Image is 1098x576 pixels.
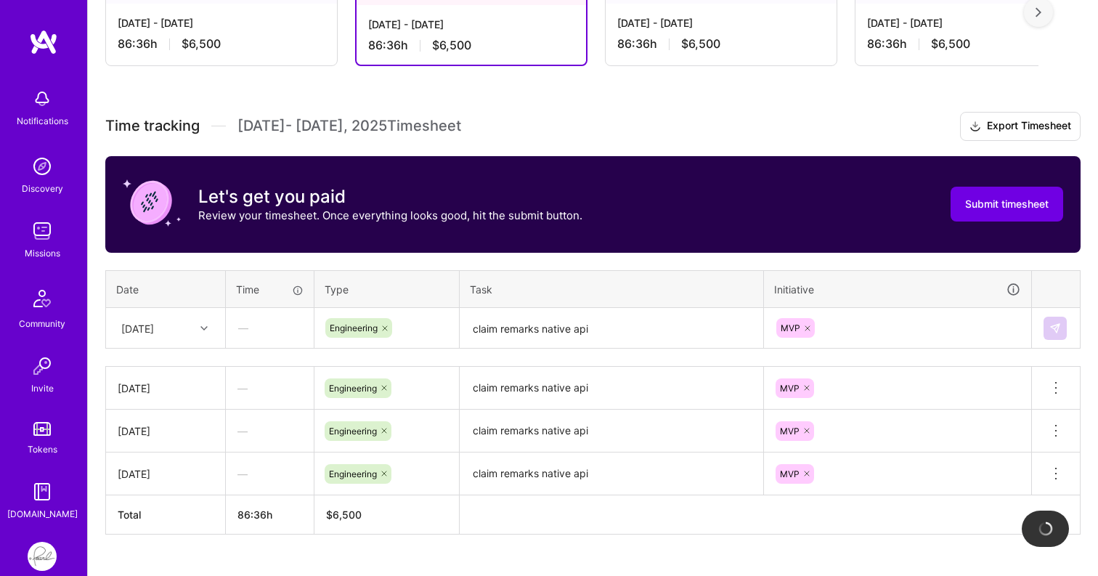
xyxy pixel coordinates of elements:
span: $6,500 [182,36,221,52]
span: MVP [781,323,800,333]
div: [DATE] - [DATE] [118,15,325,31]
div: [DATE] [118,423,213,439]
th: Type [314,270,460,308]
span: MVP [780,383,800,394]
span: MVP [780,468,800,479]
img: tokens [33,422,51,436]
img: loading [1036,519,1054,538]
img: coin [123,174,181,232]
button: Export Timesheet [960,112,1081,141]
i: icon Download [969,119,981,134]
a: Pearl: MVP Build [24,542,60,571]
span: Engineering [329,468,377,479]
span: Engineering [329,383,377,394]
div: [DATE] [118,381,213,396]
span: Engineering [329,426,377,437]
div: [DATE] [118,466,213,482]
span: [DATE] - [DATE] , 2025 Timesheet [237,117,461,135]
div: [DATE] - [DATE] [368,17,574,32]
h3: Let's get you paid [198,186,582,208]
div: Initiative [774,281,1021,298]
span: Engineering [330,323,378,333]
th: $6,500 [314,495,460,535]
img: Pearl: MVP Build [28,542,57,571]
img: Invite [28,352,57,381]
div: Tokens [28,442,57,457]
div: Invite [31,381,54,396]
button: Submit timesheet [951,187,1063,222]
span: $6,500 [681,36,720,52]
div: — [226,455,314,493]
div: 86:36 h [368,38,574,53]
div: [DATE] - [DATE] [867,15,1075,31]
span: $6,500 [432,38,471,53]
div: [DATE] - [DATE] [617,15,825,31]
th: Date [106,270,226,308]
div: null [1044,317,1068,340]
th: Total [106,495,226,535]
div: — [226,412,314,450]
i: icon Chevron [200,325,208,332]
div: Missions [25,246,60,261]
div: Notifications [17,113,68,129]
img: Community [25,281,60,316]
span: Submit timesheet [965,197,1049,211]
span: $6,500 [931,36,970,52]
div: 86:36 h [867,36,1075,52]
div: [DOMAIN_NAME] [7,506,78,522]
img: Submit [1049,323,1061,334]
textarea: claim remarks native api [461,411,762,451]
span: Time tracking [105,117,200,135]
img: teamwork [28,216,57,246]
p: Review your timesheet. Once everything looks good, hit the submit button. [198,208,582,223]
textarea: claim remarks native api [461,309,762,348]
div: — [226,369,314,407]
textarea: claim remarks native api [461,454,762,494]
img: right [1036,7,1041,17]
div: [DATE] [121,320,154,336]
img: discovery [28,152,57,181]
img: logo [29,29,58,55]
span: MVP [780,426,800,437]
div: 86:36 h [118,36,325,52]
textarea: claim remarks native api [461,368,762,408]
div: 86:36 h [617,36,825,52]
div: Community [19,316,65,331]
th: 86:36h [226,495,314,535]
img: bell [28,84,57,113]
img: guide book [28,477,57,506]
div: — [227,309,313,347]
div: Discovery [22,181,63,196]
th: Task [460,270,764,308]
div: Time [236,282,304,297]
